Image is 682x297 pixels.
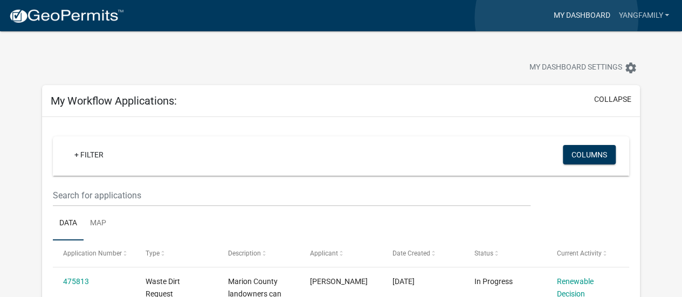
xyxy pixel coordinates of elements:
a: Data [53,206,84,241]
datatable-header-cell: Date Created [382,240,465,266]
a: + Filter [66,145,112,164]
datatable-header-cell: Status [464,240,547,266]
span: Application Number [63,250,122,257]
button: Columns [563,145,616,164]
datatable-header-cell: Description [217,240,300,266]
datatable-header-cell: Current Activity [547,240,629,266]
input: Search for applications [53,184,530,206]
a: My Dashboard [549,5,614,26]
datatable-header-cell: Application Number [53,240,135,266]
i: settings [624,61,637,74]
span: Applicant [310,250,338,257]
datatable-header-cell: Applicant [300,240,382,266]
button: collapse [594,94,631,105]
span: My Dashboard Settings [529,61,622,74]
span: Fengyu Wang [310,277,368,286]
span: Status [474,250,493,257]
a: Yangfamily [614,5,673,26]
span: Current Activity [557,250,602,257]
a: 475813 [63,277,89,286]
span: Type [146,250,160,257]
h5: My Workflow Applications: [51,94,177,107]
button: My Dashboard Settingssettings [521,57,646,78]
span: Date Created [392,250,430,257]
span: In Progress [474,277,513,286]
datatable-header-cell: Type [135,240,218,266]
a: Map [84,206,113,241]
span: 09/09/2025 [392,277,415,286]
span: Description [228,250,261,257]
